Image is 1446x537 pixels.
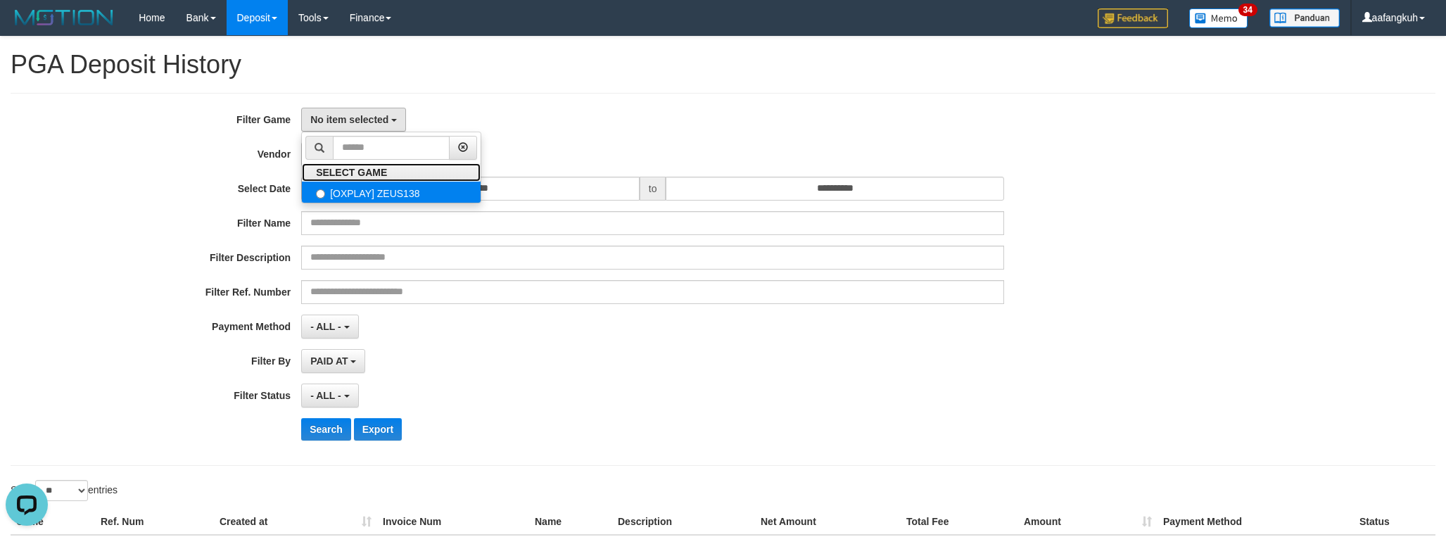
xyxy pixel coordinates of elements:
[901,509,1018,535] th: Total Fee
[301,315,358,339] button: - ALL -
[310,390,341,401] span: - ALL -
[301,384,358,408] button: - ALL -
[1018,509,1158,535] th: Amount
[6,6,48,48] button: Open LiveChat chat widget
[302,163,481,182] a: SELECT GAME
[316,167,387,178] b: SELECT GAME
[310,355,348,367] span: PAID AT
[301,108,406,132] button: No item selected
[302,182,481,203] label: [OXPLAY] ZEUS138
[11,51,1435,79] h1: PGA Deposit History
[11,7,118,28] img: MOTION_logo.png
[1238,4,1257,16] span: 34
[354,418,402,441] button: Export
[1269,8,1340,27] img: panduan.png
[1098,8,1168,28] img: Feedback.jpg
[35,480,88,501] select: Showentries
[316,189,325,198] input: [OXPLAY] ZEUS138
[310,114,388,125] span: No item selected
[1354,509,1435,535] th: Status
[310,321,341,332] span: - ALL -
[755,509,901,535] th: Net Amount
[612,509,755,535] th: Description
[301,349,365,373] button: PAID AT
[1189,8,1248,28] img: Button%20Memo.svg
[1158,509,1354,535] th: Payment Method
[529,509,612,535] th: Name
[214,509,377,535] th: Created at
[95,509,214,535] th: Ref. Num
[377,509,529,535] th: Invoice Num
[301,418,351,441] button: Search
[11,480,118,501] label: Show entries
[640,177,666,201] span: to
